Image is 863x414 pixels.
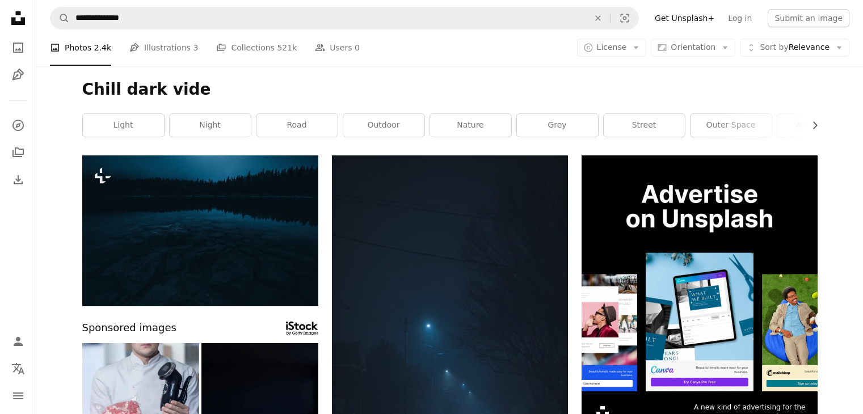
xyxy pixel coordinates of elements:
[7,141,30,164] a: Collections
[343,114,424,137] a: outdoor
[256,114,338,137] a: road
[760,42,830,53] span: Relevance
[604,114,685,137] a: street
[7,168,30,191] a: Download History
[170,114,251,137] a: night
[611,7,638,29] button: Visual search
[597,43,627,52] span: License
[691,114,772,137] a: outer space
[82,320,176,336] span: Sponsored images
[82,79,818,100] h1: Chill dark vide
[777,114,858,137] a: astronomy
[315,29,360,66] a: Users 0
[671,43,715,52] span: Orientation
[50,7,639,29] form: Find visuals sitewide
[7,114,30,137] a: Explore
[129,29,198,66] a: Illustrations 3
[82,226,318,236] a: a dark lake with rocks and trees in the background
[7,385,30,407] button: Menu
[721,9,759,27] a: Log in
[332,327,568,337] a: a dark street at night with a street light in the distance
[430,114,511,137] a: nature
[7,357,30,380] button: Language
[83,114,164,137] a: light
[7,64,30,86] a: Illustrations
[648,9,721,27] a: Get Unsplash+
[740,39,849,57] button: Sort byRelevance
[805,114,818,137] button: scroll list to the right
[82,155,318,306] img: a dark lake with rocks and trees in the background
[277,41,297,54] span: 521k
[517,114,598,137] a: grey
[193,41,199,54] span: 3
[768,9,849,27] button: Submit an image
[760,43,788,52] span: Sort by
[582,155,818,391] img: file-1635990755334-4bfd90f37242image
[216,29,297,66] a: Collections 521k
[586,7,611,29] button: Clear
[651,39,735,57] button: Orientation
[577,39,647,57] button: License
[7,330,30,353] a: Log in / Sign up
[355,41,360,54] span: 0
[7,36,30,59] a: Photos
[50,7,70,29] button: Search Unsplash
